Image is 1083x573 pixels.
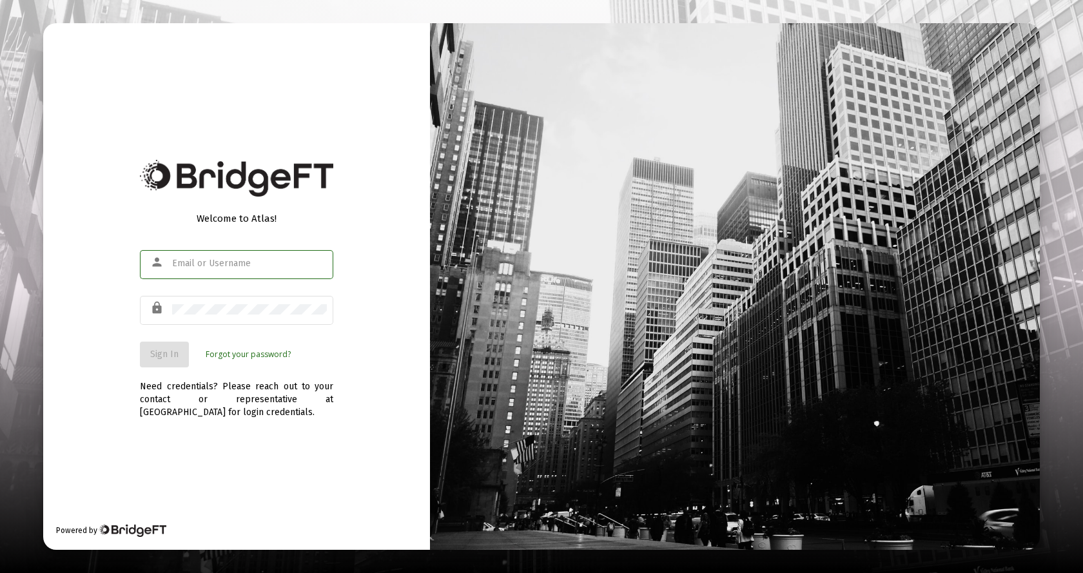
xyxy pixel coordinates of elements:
mat-icon: lock [150,300,166,316]
div: Need credentials? Please reach out to your contact or representative at [GEOGRAPHIC_DATA] for log... [140,367,333,419]
div: Powered by [56,524,166,537]
input: Email or Username [172,258,327,269]
mat-icon: person [150,255,166,270]
img: Bridge Financial Technology Logo [99,524,166,537]
button: Sign In [140,342,189,367]
img: Bridge Financial Technology Logo [140,160,333,197]
a: Forgot your password? [206,348,291,361]
span: Sign In [150,349,179,360]
div: Welcome to Atlas! [140,212,333,225]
